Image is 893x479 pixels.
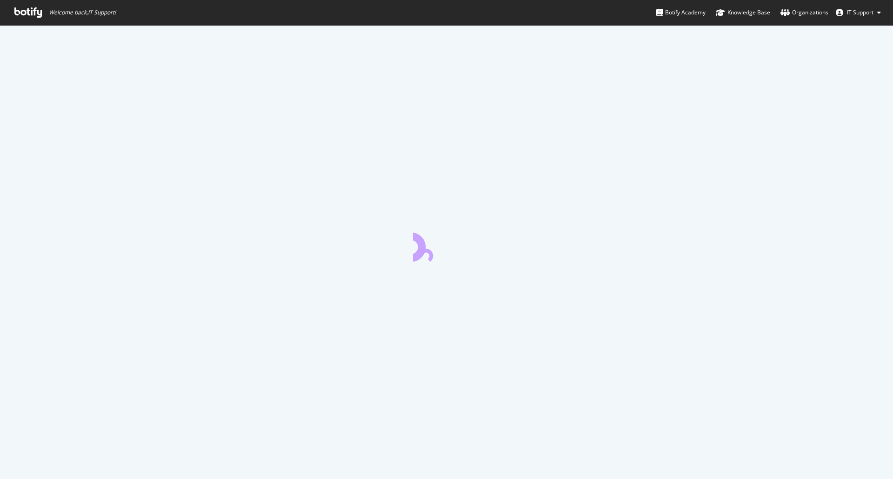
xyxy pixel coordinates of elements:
span: IT Support [847,8,873,16]
div: Knowledge Base [716,8,770,17]
div: Botify Academy [656,8,706,17]
button: IT Support [828,5,888,20]
div: animation [413,228,480,262]
div: Organizations [780,8,828,17]
span: Welcome back, IT Support ! [49,9,116,16]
